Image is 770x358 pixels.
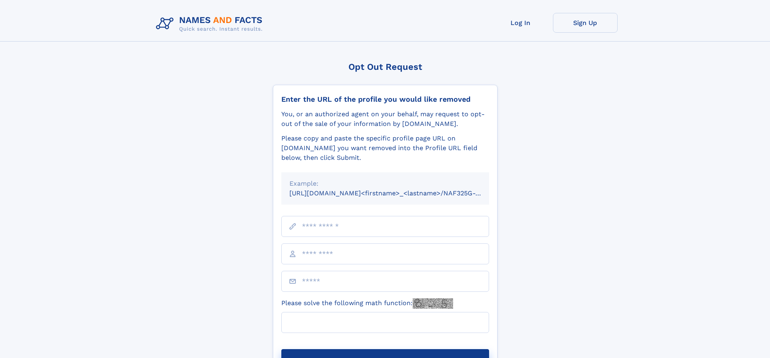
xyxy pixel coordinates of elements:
[553,13,618,33] a: Sign Up
[488,13,553,33] a: Log In
[281,95,489,104] div: Enter the URL of the profile you would like removed
[289,179,481,188] div: Example:
[281,134,489,163] div: Please copy and paste the specific profile page URL on [DOMAIN_NAME] you want removed into the Pr...
[273,62,498,72] div: Opt Out Request
[153,13,269,35] img: Logo Names and Facts
[281,298,453,309] label: Please solve the following math function:
[289,189,504,197] small: [URL][DOMAIN_NAME]<firstname>_<lastname>/NAF325G-xxxxxxxx
[281,109,489,129] div: You, or an authorized agent on your behalf, may request to opt-out of the sale of your informatio...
